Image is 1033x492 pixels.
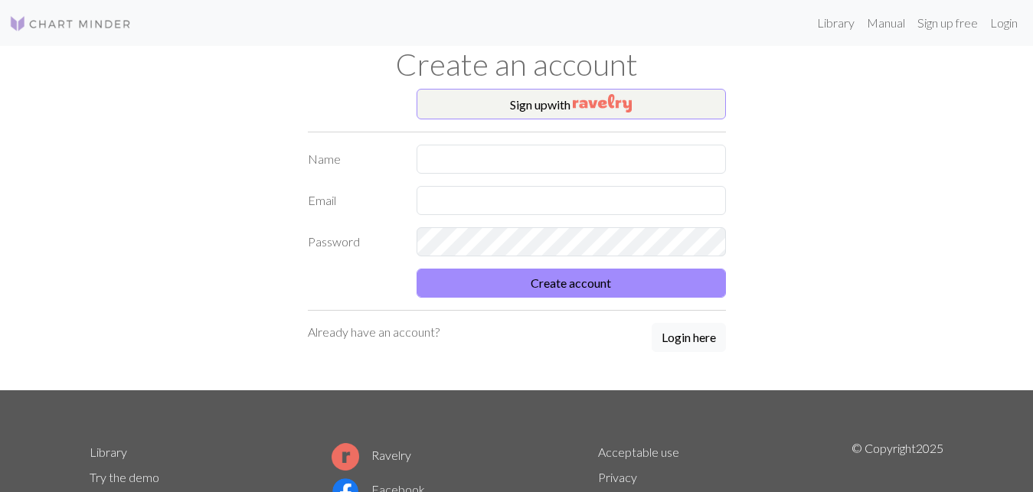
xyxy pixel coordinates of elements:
[308,323,440,341] p: Already have an account?
[80,46,953,83] h1: Create an account
[811,8,861,38] a: Library
[299,227,408,256] label: Password
[299,186,408,215] label: Email
[598,470,637,484] a: Privacy
[332,448,411,462] a: Ravelry
[652,323,726,354] a: Login here
[90,445,127,459] a: Library
[911,8,984,38] a: Sign up free
[598,445,679,459] a: Acceptable use
[652,323,726,352] button: Login here
[984,8,1024,38] a: Login
[417,269,726,298] button: Create account
[861,8,911,38] a: Manual
[573,94,632,112] img: Ravelry
[9,15,132,33] img: Logo
[90,470,159,484] a: Try the demo
[417,89,726,119] button: Sign upwith
[299,145,408,174] label: Name
[332,443,359,471] img: Ravelry logo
